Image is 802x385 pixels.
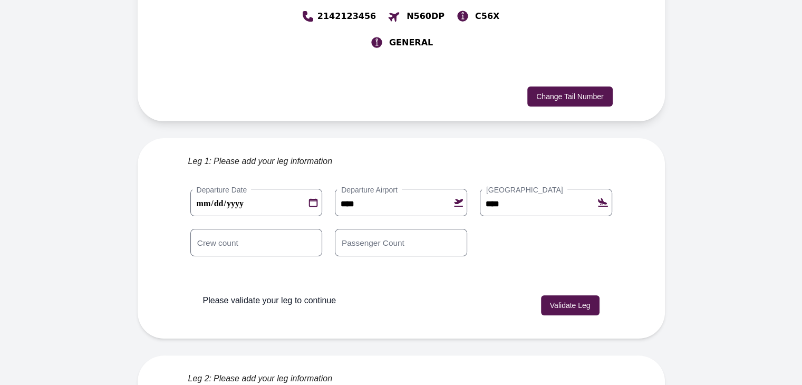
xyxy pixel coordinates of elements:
span: Please add your leg information [214,155,332,168]
span: N560DP [407,10,445,23]
button: Change Tail Number [527,86,612,107]
span: Leg 1: [188,155,211,168]
span: Please add your leg information [214,372,332,385]
span: Leg 2: [188,372,211,385]
span: 2142123456 [317,10,376,23]
p: Please validate your leg to continue [203,294,336,307]
button: Validate Leg [541,295,600,315]
label: Passenger Count [337,237,409,248]
span: C56X [475,10,499,23]
label: Departure Date [192,185,252,195]
label: Departure Airport [337,185,402,195]
label: Crew count [192,237,243,248]
span: GENERAL [389,36,433,49]
label: [GEOGRAPHIC_DATA] [482,185,567,195]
